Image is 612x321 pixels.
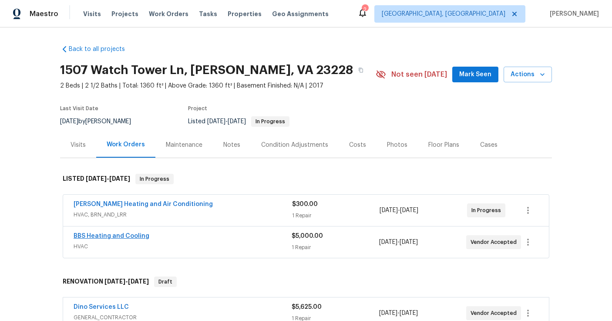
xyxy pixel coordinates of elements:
span: [DATE] [104,278,125,284]
div: 1 Repair [292,211,380,220]
span: Maestro [30,10,58,18]
span: $5,625.00 [292,304,322,310]
span: [DATE] [400,310,418,316]
a: Dino Services LLC [74,304,129,310]
div: 2 [362,5,368,14]
span: Work Orders [149,10,188,18]
div: Work Orders [107,140,145,149]
span: - [380,206,418,215]
span: [DATE] [128,278,149,284]
div: Maintenance [166,141,202,149]
div: Visits [71,141,86,149]
span: Project [188,106,207,111]
div: Cases [480,141,498,149]
button: Actions [504,67,552,83]
div: RENOVATION [DATE]-[DATE]Draft [60,268,552,296]
h6: RENOVATION [63,277,149,287]
span: Actions [511,69,545,80]
span: [DATE] [380,207,398,213]
h6: LISTED [63,174,130,184]
span: Listed [188,118,289,125]
span: HVAC, BRN_AND_LRR [74,210,292,219]
span: Vendor Accepted [471,309,520,318]
span: In Progress [136,175,173,183]
div: Notes [223,141,240,149]
span: In Progress [471,206,504,215]
span: [DATE] [379,239,397,245]
span: Properties [228,10,262,18]
span: Tasks [199,11,217,17]
span: Geo Assignments [272,10,329,18]
span: [DATE] [228,118,246,125]
span: [DATE] [86,176,107,182]
span: [DATE] [400,239,418,245]
span: [DATE] [207,118,225,125]
span: In Progress [252,119,289,124]
span: Last Visit Date [60,106,98,111]
span: $300.00 [292,201,318,207]
button: Copy Address [353,62,369,78]
button: Mark Seen [452,67,498,83]
span: [GEOGRAPHIC_DATA], [GEOGRAPHIC_DATA] [382,10,505,18]
span: - [104,278,149,284]
a: BBS Heating and Cooling [74,233,149,239]
span: - [86,176,130,182]
span: 2 Beds | 2 1/2 Baths | Total: 1360 ft² | Above Grade: 1360 ft² | Basement Finished: N/A | 2017 [60,81,376,90]
span: [PERSON_NAME] [546,10,599,18]
a: Back to all projects [60,45,144,54]
span: Vendor Accepted [471,238,520,247]
a: [PERSON_NAME] Heating and Air Conditioning [74,201,213,207]
div: LISTED [DATE]-[DATE]In Progress [60,165,552,193]
span: [DATE] [400,207,418,213]
span: - [379,238,418,247]
div: 1 Repair [292,243,379,252]
div: Photos [387,141,407,149]
span: [DATE] [379,310,397,316]
h2: 1507 Watch Tower Ln, [PERSON_NAME], VA 23228 [60,66,353,74]
div: Floor Plans [428,141,459,149]
span: [DATE] [109,176,130,182]
span: HVAC [74,242,292,251]
span: $5,000.00 [292,233,323,239]
span: Projects [111,10,138,18]
div: Costs [349,141,366,149]
div: Condition Adjustments [261,141,328,149]
span: Visits [83,10,101,18]
span: Not seen [DATE] [391,70,447,79]
span: - [379,309,418,318]
span: [DATE] [60,118,78,125]
span: - [207,118,246,125]
span: Draft [155,277,176,286]
div: by [PERSON_NAME] [60,116,141,127]
span: Mark Seen [459,69,491,80]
